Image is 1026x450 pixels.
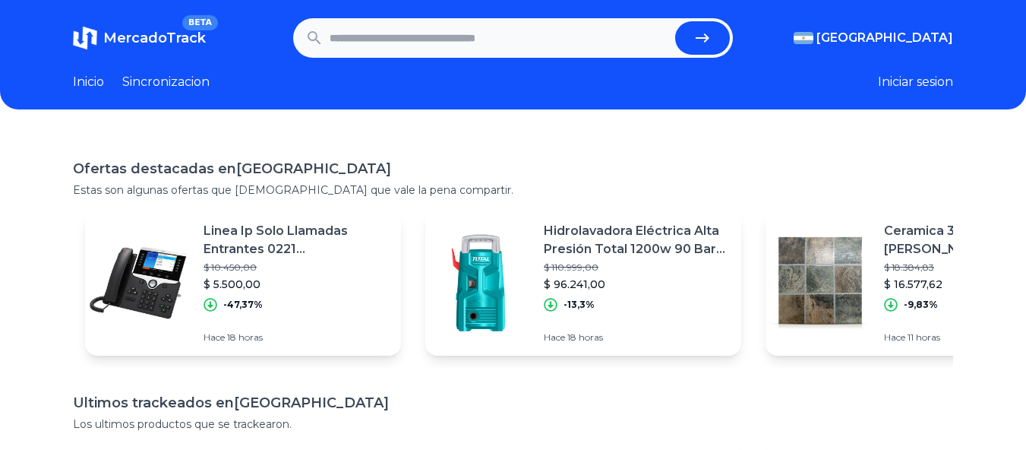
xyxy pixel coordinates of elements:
img: Featured image [766,230,872,336]
a: Inicio [73,73,104,91]
p: $ 96.241,00 [544,277,729,292]
a: Featured imageHidrolavadora Eléctrica Alta Presión Total 1200w 90 Bar Color Turquesa Frecuencia 5... [425,210,741,356]
button: [GEOGRAPHIC_DATA] [794,29,953,47]
p: -47,37% [223,299,263,311]
p: $ 110.999,00 [544,261,729,274]
p: Estas son algunas ofertas que [DEMOGRAPHIC_DATA] que vale la pena compartir. [73,182,953,198]
p: Linea Ip Solo Llamadas Entrantes 0221 ([GEOGRAPHIC_DATA]) [204,222,389,258]
h1: Ultimos trackeados en [GEOGRAPHIC_DATA] [73,392,953,414]
p: $ 5.500,00 [204,277,389,292]
p: Hace 18 horas [544,331,729,344]
span: MercadoTrack [103,30,206,46]
h1: Ofertas destacadas en [GEOGRAPHIC_DATA] [73,158,953,179]
span: BETA [182,15,218,30]
img: Featured image [425,230,532,336]
a: MercadoTrackBETA [73,26,206,50]
span: [GEOGRAPHIC_DATA] [816,29,953,47]
a: Featured imageLinea Ip Solo Llamadas Entrantes 0221 ([GEOGRAPHIC_DATA])$ 10.450,00$ 5.500,00-47,3... [85,210,401,356]
p: Los ultimos productos que se trackearon. [73,417,953,432]
img: MercadoTrack [73,26,97,50]
p: Hidrolavadora Eléctrica Alta Presión Total 1200w 90 Bar Color Turquesa Frecuencia 50 Hz/60 Hz [544,222,729,258]
a: Sincronizacion [122,73,210,91]
p: -13,3% [564,299,595,311]
p: Hace 18 horas [204,331,389,344]
img: Featured image [85,230,191,336]
img: Argentina [794,32,813,44]
p: $ 10.450,00 [204,261,389,274]
button: Iniciar sesion [878,73,953,91]
p: -9,83% [904,299,938,311]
